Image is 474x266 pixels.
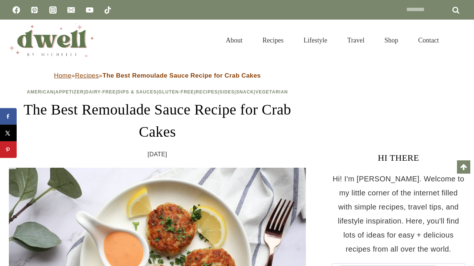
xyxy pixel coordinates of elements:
p: Hi! I'm [PERSON_NAME]. Welcome to my little corner of the internet filled with simple recipes, tr... [332,172,465,256]
a: Email [64,3,79,17]
strong: The Best Remoulade Sauce Recipe for Crab Cakes [103,72,261,79]
a: Scroll to top [457,160,470,174]
img: DWELL by michelle [9,23,94,57]
a: Instagram [46,3,60,17]
span: » » [54,72,261,79]
a: Vegetarian [256,89,288,95]
a: Dips & Sauces [117,89,157,95]
a: Recipes [253,27,294,53]
a: American [27,89,54,95]
a: Recipes [75,72,99,79]
span: | | | | | | | | [27,89,288,95]
a: Appetizer [56,89,84,95]
a: Home [54,72,71,79]
a: Pinterest [27,3,42,17]
a: Snack [236,89,254,95]
time: [DATE] [148,149,167,160]
a: Contact [408,27,449,53]
nav: Primary Navigation [216,27,449,53]
a: Lifestyle [294,27,337,53]
h1: The Best Remoulade Sauce Recipe for Crab Cakes [9,99,306,143]
a: Recipes [196,89,218,95]
a: Shop [374,27,408,53]
a: Travel [337,27,374,53]
h3: HI THERE [332,151,465,164]
a: Gluten-Free [158,89,194,95]
button: View Search Form [453,34,465,47]
a: YouTube [82,3,97,17]
a: Facebook [9,3,24,17]
a: TikTok [100,3,115,17]
a: Dairy-Free [85,89,116,95]
a: Sides [219,89,234,95]
a: About [216,27,253,53]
